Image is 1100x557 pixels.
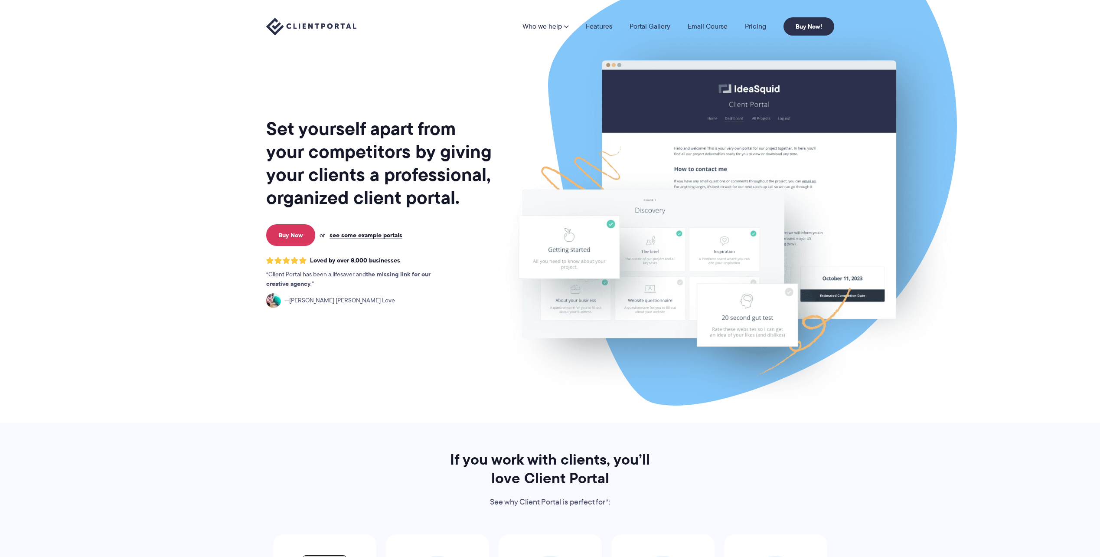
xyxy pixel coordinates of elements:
a: Buy Now! [783,17,834,36]
a: Buy Now [266,224,315,246]
a: Email Course [688,23,728,30]
span: Loved by over 8,000 businesses [310,257,400,264]
p: See why Client Portal is perfect for*: [438,496,662,509]
h2: If you work with clients, you’ll love Client Portal [438,450,662,488]
strong: the missing link for our creative agency [266,269,431,288]
span: or [320,231,325,239]
a: see some example portals [330,231,402,239]
p: Client Portal has been a lifesaver and . [266,270,448,289]
a: Features [586,23,612,30]
h1: Set yourself apart from your competitors by giving your clients a professional, organized client ... [266,117,493,209]
a: Portal Gallery [630,23,670,30]
a: Pricing [745,23,766,30]
a: Who we help [522,23,568,30]
span: [PERSON_NAME] [PERSON_NAME] Love [284,296,395,305]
